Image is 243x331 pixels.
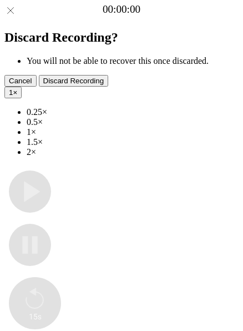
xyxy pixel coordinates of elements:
li: 0.25× [27,107,239,117]
li: 2× [27,147,239,157]
span: 1 [9,88,13,97]
li: 1.5× [27,137,239,147]
li: 0.5× [27,117,239,127]
li: 1× [27,127,239,137]
button: Cancel [4,75,37,87]
button: Discard Recording [39,75,109,87]
button: 1× [4,87,22,98]
li: You will not be able to recover this once discarded. [27,56,239,66]
h2: Discard Recording? [4,30,239,45]
a: 00:00:00 [103,3,140,16]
